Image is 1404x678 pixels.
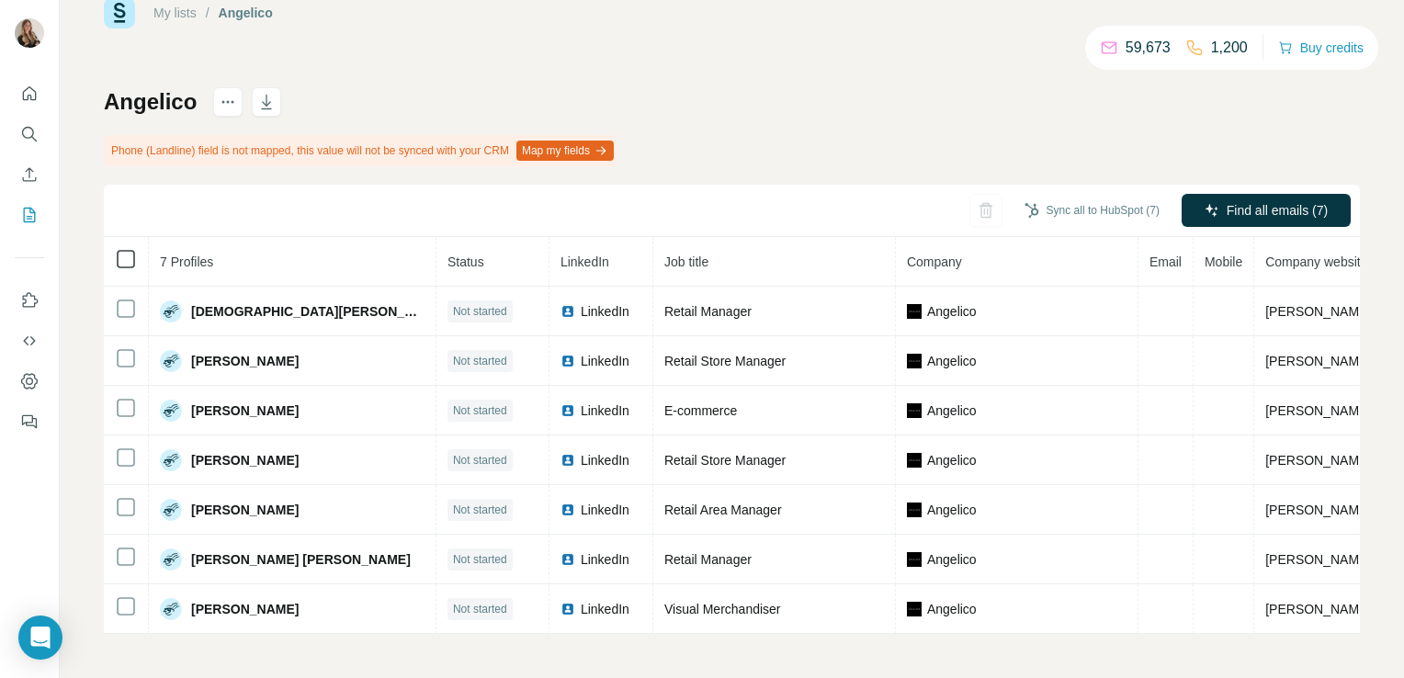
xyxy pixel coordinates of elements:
[15,77,44,110] button: Quick start
[664,403,737,418] span: E-commerce
[927,600,977,618] span: Angelico
[1126,37,1171,59] p: 59,673
[15,284,44,317] button: Use Surfe on LinkedIn
[453,402,507,419] span: Not started
[1149,254,1182,269] span: Email
[927,302,977,321] span: Angelico
[560,354,575,368] img: LinkedIn logo
[927,352,977,370] span: Angelico
[191,352,299,370] span: [PERSON_NAME]
[191,401,299,420] span: [PERSON_NAME]
[15,405,44,438] button: Feedback
[1012,197,1172,224] button: Sync all to HubSpot (7)
[206,4,209,22] li: /
[1227,201,1328,220] span: Find all emails (7)
[153,6,197,20] a: My lists
[15,365,44,398] button: Dashboard
[191,600,299,618] span: [PERSON_NAME]
[1205,254,1242,269] span: Mobile
[447,254,484,269] span: Status
[1265,254,1367,269] span: Company website
[927,401,977,420] span: Angelico
[581,501,629,519] span: LinkedIn
[664,602,781,616] span: Visual Merchandiser
[219,4,273,22] div: Angelico
[453,601,507,617] span: Not started
[104,135,617,166] div: Phone (Landline) field is not mapped, this value will not be synced with your CRM
[907,304,922,319] img: company-logo
[664,354,786,368] span: Retail Store Manager
[15,18,44,48] img: Avatar
[581,451,629,469] span: LinkedIn
[907,403,922,418] img: company-logo
[907,602,922,616] img: company-logo
[581,550,629,569] span: LinkedIn
[15,158,44,191] button: Enrich CSV
[191,302,425,321] span: [DEMOGRAPHIC_DATA][PERSON_NAME]
[907,503,922,517] img: company-logo
[560,552,575,567] img: LinkedIn logo
[560,503,575,517] img: LinkedIn logo
[581,302,629,321] span: LinkedIn
[927,550,977,569] span: Angelico
[453,502,507,518] span: Not started
[160,300,182,322] img: Avatar
[907,552,922,567] img: company-logo
[453,452,507,469] span: Not started
[18,616,62,660] div: Open Intercom Messenger
[213,87,243,117] button: actions
[160,548,182,571] img: Avatar
[15,198,44,232] button: My lists
[160,449,182,471] img: Avatar
[664,254,708,269] span: Job title
[581,401,629,420] span: LinkedIn
[160,598,182,620] img: Avatar
[664,453,786,468] span: Retail Store Manager
[581,352,629,370] span: LinkedIn
[453,303,507,320] span: Not started
[15,324,44,357] button: Use Surfe API
[907,254,962,269] span: Company
[160,400,182,422] img: Avatar
[560,453,575,468] img: LinkedIn logo
[191,501,299,519] span: [PERSON_NAME]
[927,501,977,519] span: Angelico
[191,550,411,569] span: [PERSON_NAME] [PERSON_NAME]
[927,451,977,469] span: Angelico
[1211,37,1248,59] p: 1,200
[191,451,299,469] span: [PERSON_NAME]
[15,118,44,151] button: Search
[160,499,182,521] img: Avatar
[664,304,752,319] span: Retail Manager
[664,503,782,517] span: Retail Area Manager
[1278,35,1364,61] button: Buy credits
[104,87,197,117] h1: Angelico
[907,354,922,368] img: company-logo
[160,254,213,269] span: 7 Profiles
[664,552,752,567] span: Retail Manager
[581,600,629,618] span: LinkedIn
[560,602,575,616] img: LinkedIn logo
[160,350,182,372] img: Avatar
[560,254,609,269] span: LinkedIn
[1182,194,1351,227] button: Find all emails (7)
[516,141,614,161] button: Map my fields
[560,403,575,418] img: LinkedIn logo
[560,304,575,319] img: LinkedIn logo
[453,353,507,369] span: Not started
[907,453,922,468] img: company-logo
[453,551,507,568] span: Not started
